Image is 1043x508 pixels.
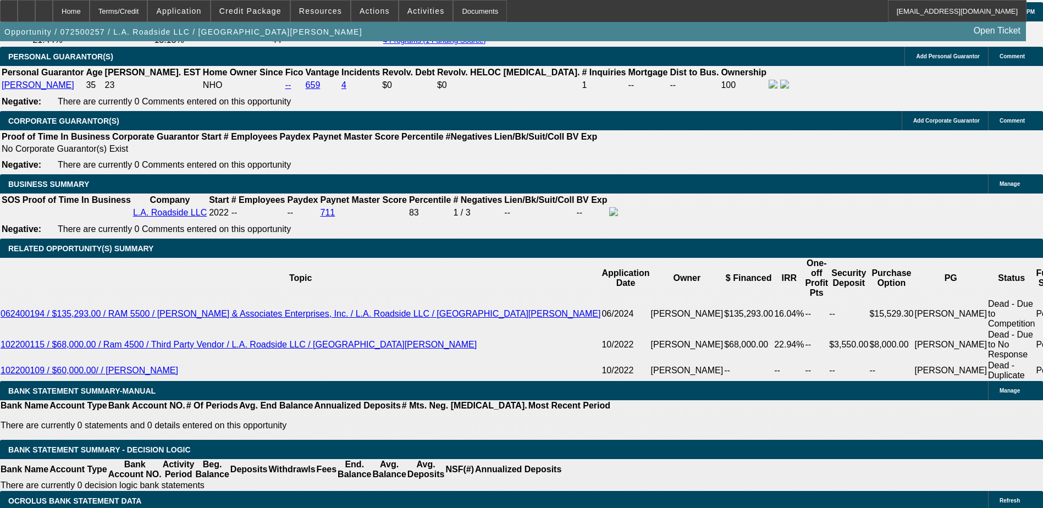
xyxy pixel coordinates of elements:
td: No Corporate Guarantor(s) Exist [1,143,602,154]
span: Actions [360,7,390,15]
td: -- [869,360,914,381]
th: $ Financed [724,258,774,299]
td: $3,550.00 [829,329,869,360]
th: Bank Account NO. [108,400,186,411]
span: PERSONAL GUARANTOR(S) [8,52,113,61]
th: PG [914,258,987,299]
td: -- [829,360,869,381]
td: 35 [85,79,103,91]
img: linkedin-icon.png [780,80,789,89]
th: Proof of Time In Business [1,131,111,142]
b: Lien/Bk/Suit/Coll [494,132,564,141]
div: 83 [409,208,451,218]
span: Comment [1000,118,1025,124]
b: Paynet Master Score [313,132,399,141]
b: Corporate Guarantor [112,132,199,141]
b: Start [209,195,229,205]
a: 4 [341,80,346,90]
a: L.A. Roadside LLC [133,208,207,217]
td: 16.04% [774,299,804,329]
span: RELATED OPPORTUNITY(S) SUMMARY [8,244,153,253]
b: [PERSON_NAME]. EST [105,68,201,77]
b: Paydex [280,132,311,141]
span: BANK STATEMENT SUMMARY-MANUAL [8,386,156,395]
b: #Negatives [446,132,493,141]
td: -- [628,79,669,91]
td: -- [576,207,608,219]
th: Proof of Time In Business [22,195,131,206]
th: Bank Account NO. [108,459,162,480]
th: # Of Periods [186,400,239,411]
b: Dist to Bus. [670,68,719,77]
span: Activities [407,7,445,15]
th: NSF(#) [445,459,474,480]
a: 062400194 / $135,293.00 / RAM 5500 / [PERSON_NAME] & Associates Enterprises, Inc. / L.A. Roadside... [1,309,600,318]
img: facebook-icon.png [609,207,618,216]
td: -- [804,299,829,329]
b: Negative: [2,160,41,169]
th: Annualized Deposits [474,459,562,480]
td: 22.94% [774,329,804,360]
b: BV Exp [566,132,597,141]
a: 102200115 / $68,000.00 / Ram 4500 / Third Party Vendor / L.A. Roadside LLC / [GEOGRAPHIC_DATA][PE... [1,340,477,349]
td: -- [670,79,720,91]
td: 10/2022 [601,329,650,360]
span: There are currently 0 Comments entered on this opportunity [58,97,291,106]
span: Resources [299,7,342,15]
b: Vantage [306,68,339,77]
span: Refresh [1000,498,1020,504]
td: 06/2024 [601,299,650,329]
th: End. Balance [337,459,372,480]
th: Deposits [230,459,268,480]
td: Dead - Duplicate [987,360,1035,381]
span: CORPORATE GUARANTOR(S) [8,117,119,125]
button: Credit Package [211,1,290,21]
th: IRR [774,258,804,299]
td: 1 [581,79,626,91]
b: Start [201,132,221,141]
b: Ownership [721,68,766,77]
img: facebook-icon.png [769,80,777,89]
b: Negative: [2,224,41,234]
b: Lien/Bk/Suit/Coll [504,195,574,205]
div: 1 / 3 [453,208,502,218]
th: SOS [1,195,21,206]
span: Manage [1000,181,1020,187]
button: Actions [351,1,398,21]
span: There are currently 0 Comments entered on this opportunity [58,224,291,234]
td: -- [286,207,318,219]
span: Bank Statement Summary - Decision Logic [8,445,191,454]
a: -- [285,80,291,90]
button: Application [148,1,209,21]
b: # Inquiries [582,68,626,77]
b: BV Exp [576,195,607,205]
b: Revolv. Debt [382,68,435,77]
td: [PERSON_NAME] [914,329,987,360]
b: Revolv. HELOC [MEDICAL_DATA]. [437,68,580,77]
th: One-off Profit Pts [804,258,829,299]
td: [PERSON_NAME] [914,360,987,381]
td: 10/2022 [601,360,650,381]
td: $8,000.00 [869,329,914,360]
th: Security Deposit [829,258,869,299]
td: [PERSON_NAME] [914,299,987,329]
th: Avg. Deposits [407,459,445,480]
th: Owner [650,258,724,299]
th: Avg. End Balance [239,400,314,411]
b: Personal Guarantor [2,68,84,77]
span: Manage [1000,388,1020,394]
th: Fees [316,459,337,480]
td: NHO [202,79,284,91]
th: Purchase Option [869,258,914,299]
th: Status [987,258,1035,299]
td: $15,529.30 [869,299,914,329]
a: 102200109 / $60,000.00/ / [PERSON_NAME] [1,366,178,375]
b: # Employees [224,132,278,141]
td: 100 [720,79,767,91]
th: Application Date [601,258,650,299]
a: [PERSON_NAME] [2,80,74,90]
b: Negative: [2,97,41,106]
th: Annualized Deposits [313,400,401,411]
td: -- [829,299,869,329]
td: $0 [382,79,435,91]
